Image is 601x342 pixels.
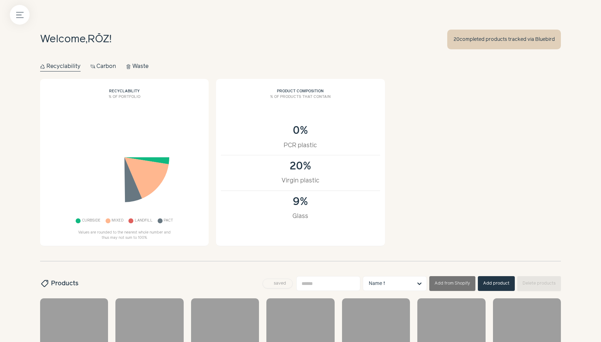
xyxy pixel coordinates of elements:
button: Recyclability [40,62,81,71]
span: Curbside [82,217,101,225]
h2: Recyclability [45,84,204,94]
span: RŌZ [88,34,109,44]
h3: % of portfolio [45,94,204,105]
h3: % of products that contain [221,94,380,105]
div: Glass [228,212,372,221]
span: sell [40,279,49,288]
button: Add from Shopify [429,276,475,291]
div: Virgin plastic [228,176,372,185]
span: Landfill [135,217,153,225]
div: 9% [228,196,372,208]
button: Carbon [90,62,116,71]
h2: Products [40,279,78,288]
div: PCR plastic [228,141,372,150]
span: Mixed [112,217,124,225]
span: Pact [164,217,173,225]
span: saved [271,281,289,286]
button: Waste [126,62,148,71]
p: Values are rounded to the nearest whole number and thus may not sum to 100%. [75,230,174,241]
h2: Product composition [221,84,380,94]
div: 20% [228,160,372,173]
div: 0% [228,125,372,137]
h1: Welcome, ! [40,32,112,48]
div: 20 completed products tracked via Bluebird [447,30,561,49]
button: Add product [478,276,515,291]
button: saved [262,279,293,288]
